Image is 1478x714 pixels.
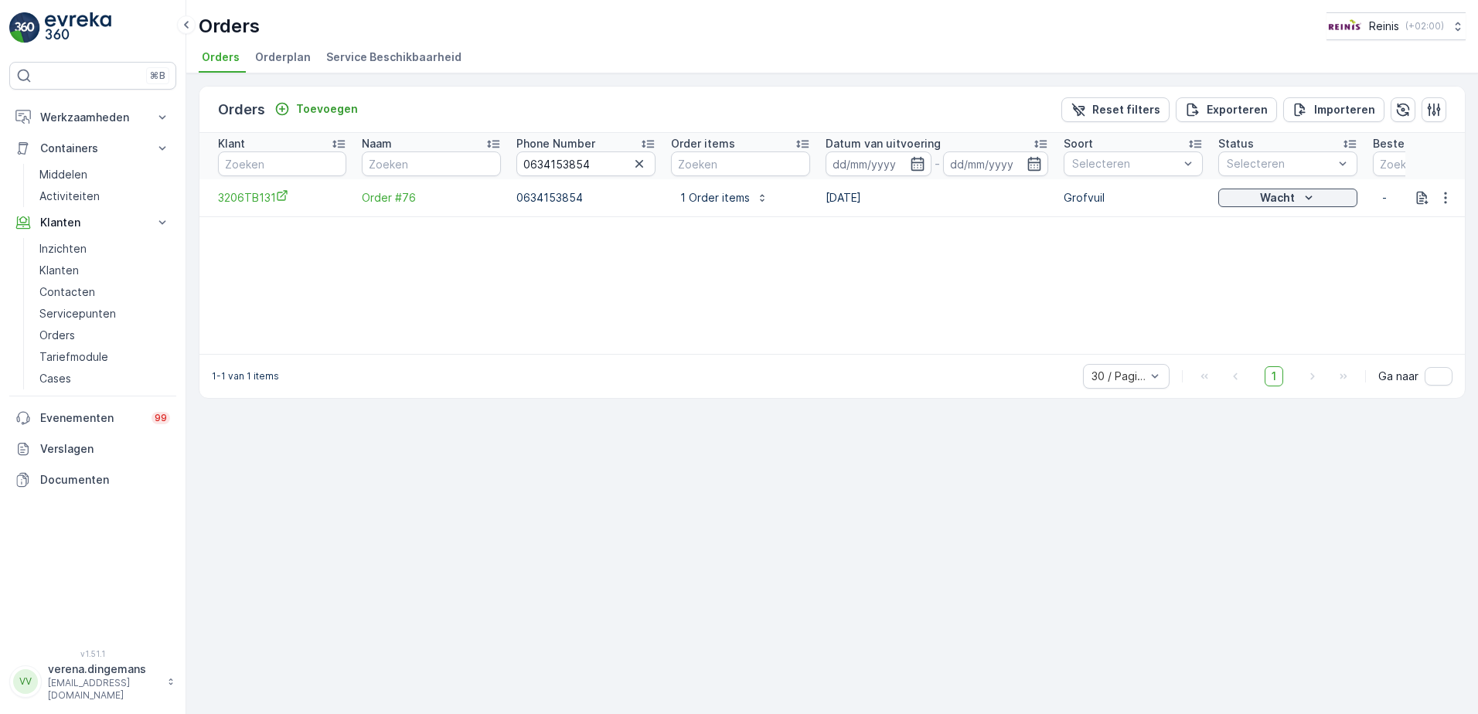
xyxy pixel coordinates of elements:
[33,368,176,389] a: Cases
[218,151,346,176] input: Zoeken
[39,241,87,257] p: Inzichten
[39,328,75,343] p: Orders
[1378,369,1418,384] span: Ga naar
[9,12,40,43] img: logo
[826,136,941,151] p: Datum van uitvoering
[33,346,176,368] a: Tariefmodule
[9,649,176,658] span: v 1.51.1
[1373,136,1466,151] p: Bestellingsactiva
[1207,102,1268,117] p: Exporteren
[1092,102,1160,117] p: Reset filters
[516,190,656,206] p: 0634153854
[48,661,159,677] p: verena.dingemans
[1314,102,1375,117] p: Importeren
[1260,190,1295,206] p: Wacht
[33,303,176,325] a: Servicepunten
[33,325,176,346] a: Orders
[33,164,176,185] a: Middelen
[39,284,95,300] p: Contacten
[671,136,735,151] p: Order items
[1369,19,1399,34] p: Reinis
[1176,97,1277,122] button: Exporteren
[39,263,79,278] p: Klanten
[39,306,116,321] p: Servicepunten
[1218,189,1357,207] button: Wacht
[326,49,461,65] span: Service Beschikbaarheid
[362,151,501,176] input: Zoeken
[1064,190,1203,206] p: Grofvuil
[9,464,176,495] a: Documenten
[202,49,240,65] span: Orders
[1326,18,1363,35] img: Reinis-Logo-Vrijstaand_Tekengebied-1-copy2_aBO4n7j.png
[1072,156,1179,172] p: Selecteren
[818,179,1056,216] td: [DATE]
[39,349,108,365] p: Tariefmodule
[9,433,176,464] a: Verslagen
[218,189,346,206] a: 3206TB131
[33,281,176,303] a: Contacten
[9,102,176,133] button: Werkzaamheden
[255,49,311,65] span: Orderplan
[40,141,145,156] p: Containers
[9,207,176,238] button: Klanten
[33,238,176,260] a: Inzichten
[9,133,176,164] button: Containers
[13,669,38,694] div: VV
[45,12,111,43] img: logo_light-DOdMpM7g.png
[39,371,71,386] p: Cases
[9,403,176,433] a: Evenementen99
[826,151,931,176] input: dd/mm/yyyy
[218,136,245,151] p: Klant
[296,101,358,117] p: Toevoegen
[155,412,167,424] p: 99
[516,151,656,176] input: Zoeken
[48,677,159,702] p: [EMAIL_ADDRESS][DOMAIN_NAME]
[40,110,145,125] p: Werkzaamheden
[40,410,142,426] p: Evenementen
[362,190,501,206] a: Order #76
[33,260,176,281] a: Klanten
[150,70,165,82] p: ⌘B
[1265,366,1283,386] span: 1
[1405,20,1444,32] p: ( +02:00 )
[1061,97,1170,122] button: Reset filters
[40,441,170,457] p: Verslagen
[1326,12,1466,40] button: Reinis(+02:00)
[268,100,364,118] button: Toevoegen
[1218,136,1254,151] p: Status
[218,99,265,121] p: Orders
[671,151,810,176] input: Zoeken
[935,155,940,173] p: -
[40,472,170,488] p: Documenten
[33,185,176,207] a: Activiteiten
[39,189,100,204] p: Activiteiten
[1283,97,1384,122] button: Importeren
[516,136,595,151] p: Phone Number
[1064,136,1093,151] p: Soort
[9,661,176,702] button: VVverena.dingemans[EMAIL_ADDRESS][DOMAIN_NAME]
[671,185,778,210] button: 1 Order items
[39,167,87,182] p: Middelen
[1227,156,1333,172] p: Selecteren
[212,370,279,382] p: 1-1 van 1 items
[40,215,145,230] p: Klanten
[362,136,392,151] p: Naam
[680,190,750,206] p: 1 Order items
[943,151,1049,176] input: dd/mm/yyyy
[199,14,260,39] p: Orders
